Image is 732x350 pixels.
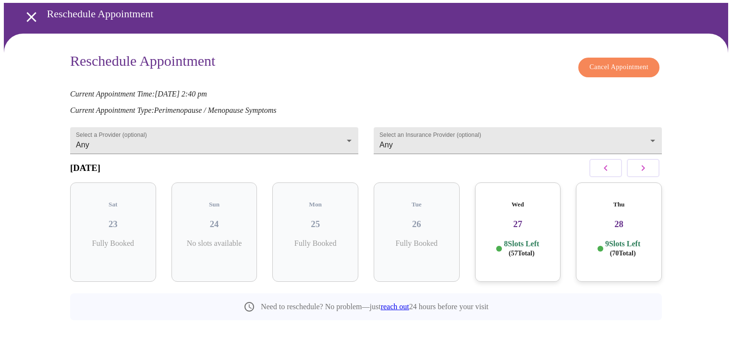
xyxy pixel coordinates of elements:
h5: Thu [584,201,654,208]
p: Fully Booked [280,239,351,248]
em: Current Appointment Type: Perimenopause / Menopause Symptoms [70,106,276,114]
h5: Sat [78,201,148,208]
h5: Tue [381,201,452,208]
h5: Mon [280,201,351,208]
h3: 25 [280,219,351,229]
span: ( 57 Total) [509,250,535,257]
h3: 23 [78,219,148,229]
p: Fully Booked [381,239,452,248]
div: Any [70,127,358,154]
p: Need to reschedule? No problem—just 24 hours before your visit [261,302,488,311]
h3: 24 [179,219,250,229]
p: 8 Slots Left [504,239,539,258]
h3: Reschedule Appointment [47,8,679,20]
h3: Reschedule Appointment [70,53,215,72]
button: open drawer [17,3,46,31]
h3: 28 [584,219,654,229]
h5: Wed [483,201,553,208]
h5: Sun [179,201,250,208]
p: No slots available [179,239,250,248]
span: ( 70 Total) [610,250,636,257]
p: 9 Slots Left [605,239,640,258]
h3: 26 [381,219,452,229]
button: Cancel Appointment [578,58,659,77]
p: Fully Booked [78,239,148,248]
div: Any [374,127,662,154]
em: Current Appointment Time: [DATE] 2:40 pm [70,90,207,98]
a: reach out [381,302,409,311]
h3: 27 [483,219,553,229]
h3: [DATE] [70,163,100,173]
span: Cancel Appointment [589,61,648,73]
